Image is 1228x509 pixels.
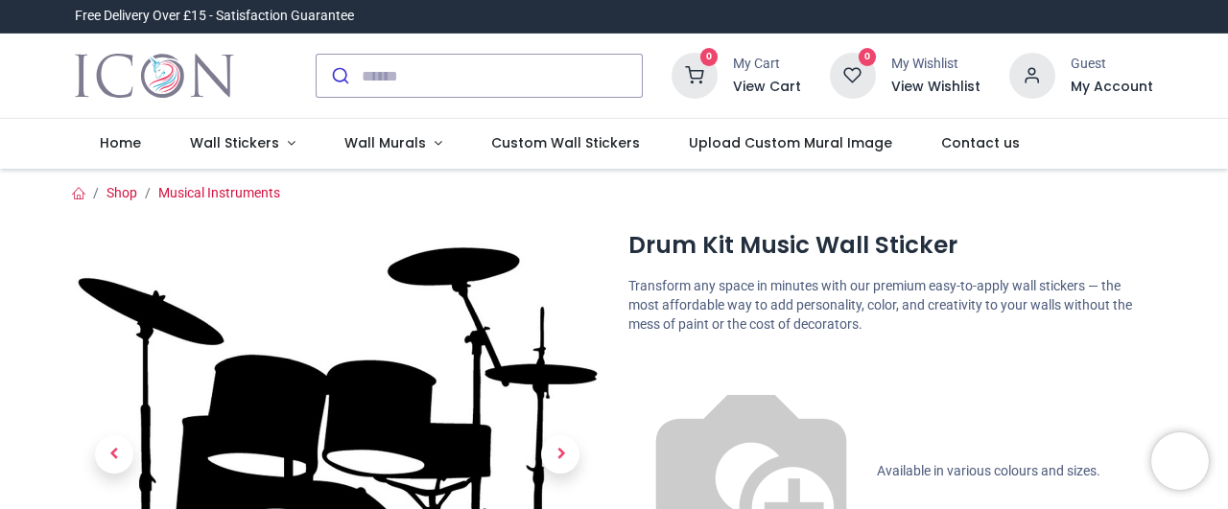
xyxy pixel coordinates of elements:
[158,185,280,200] a: Musical Instruments
[75,49,233,103] a: Logo of Icon Wall Stickers
[1151,432,1209,490] iframe: Brevo live chat
[830,67,876,82] a: 0
[891,78,980,97] a: View Wishlist
[106,185,137,200] a: Shop
[75,7,354,26] div: Free Delivery Over £15 - Satisfaction Guarantee
[700,48,719,66] sup: 0
[877,463,1100,478] span: Available in various colours and sizes.
[891,55,980,74] div: My Wishlist
[750,7,1153,26] iframe: Customer reviews powered by Trustpilot
[689,133,892,152] span: Upload Custom Mural Image
[859,48,877,66] sup: 0
[75,49,233,103] img: Icon Wall Stickers
[190,133,279,152] span: Wall Stickers
[733,78,801,97] a: View Cart
[672,67,718,82] a: 0
[541,435,579,474] span: Next
[100,133,141,152] span: Home
[166,119,320,169] a: Wall Stickers
[95,435,133,474] span: Previous
[319,119,466,169] a: Wall Murals
[941,133,1020,152] span: Contact us
[628,277,1153,334] p: Transform any space in minutes with our premium easy-to-apply wall stickers — the most affordable...
[1071,55,1153,74] div: Guest
[317,55,362,97] button: Submit
[628,229,1153,262] h1: Drum Kit Music Wall Sticker
[1071,78,1153,97] a: My Account
[733,55,801,74] div: My Cart
[344,133,426,152] span: Wall Murals
[491,133,640,152] span: Custom Wall Stickers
